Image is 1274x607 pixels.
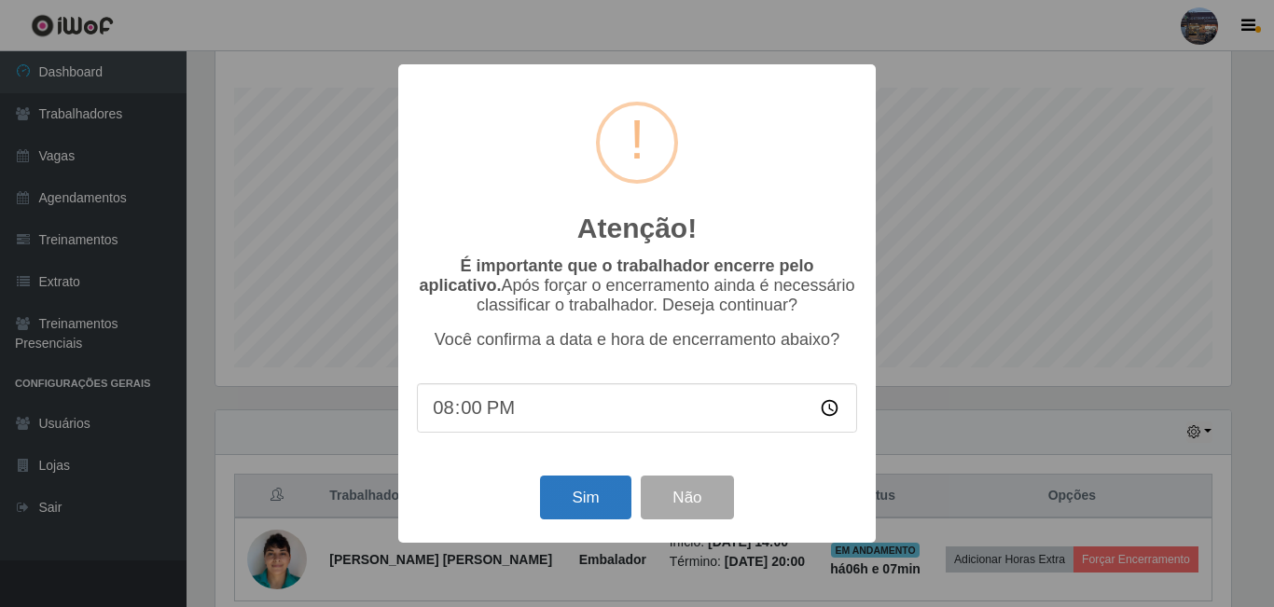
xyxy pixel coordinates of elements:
button: Não [641,476,733,519]
h2: Atenção! [577,212,697,245]
p: Após forçar o encerramento ainda é necessário classificar o trabalhador. Deseja continuar? [417,256,857,315]
b: É importante que o trabalhador encerre pelo aplicativo. [419,256,813,295]
p: Você confirma a data e hora de encerramento abaixo? [417,330,857,350]
button: Sim [540,476,630,519]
